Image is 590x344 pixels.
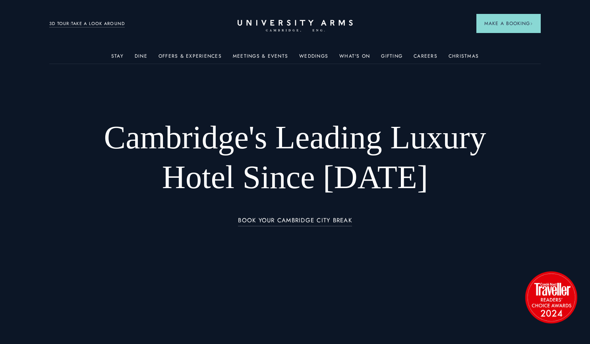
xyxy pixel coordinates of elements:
img: image-2524eff8f0c5d55edbf694693304c4387916dea5-1501x1501-png [521,267,581,327]
a: Home [238,20,353,32]
a: 3D TOUR:TAKE A LOOK AROUND [49,20,125,27]
a: What's On [339,53,370,64]
h1: Cambridge's Leading Luxury Hotel Since [DATE] [99,118,492,197]
a: Weddings [299,53,328,64]
a: Gifting [381,53,402,64]
a: Meetings & Events [233,53,288,64]
a: Offers & Experiences [159,53,222,64]
a: Careers [414,53,437,64]
a: Christmas [449,53,479,64]
span: Make a Booking [484,20,533,27]
a: Stay [111,53,124,64]
button: Make a BookingArrow icon [476,14,541,33]
a: Dine [135,53,147,64]
a: BOOK YOUR CAMBRIDGE CITY BREAK [238,217,352,226]
img: Arrow icon [530,22,533,25]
